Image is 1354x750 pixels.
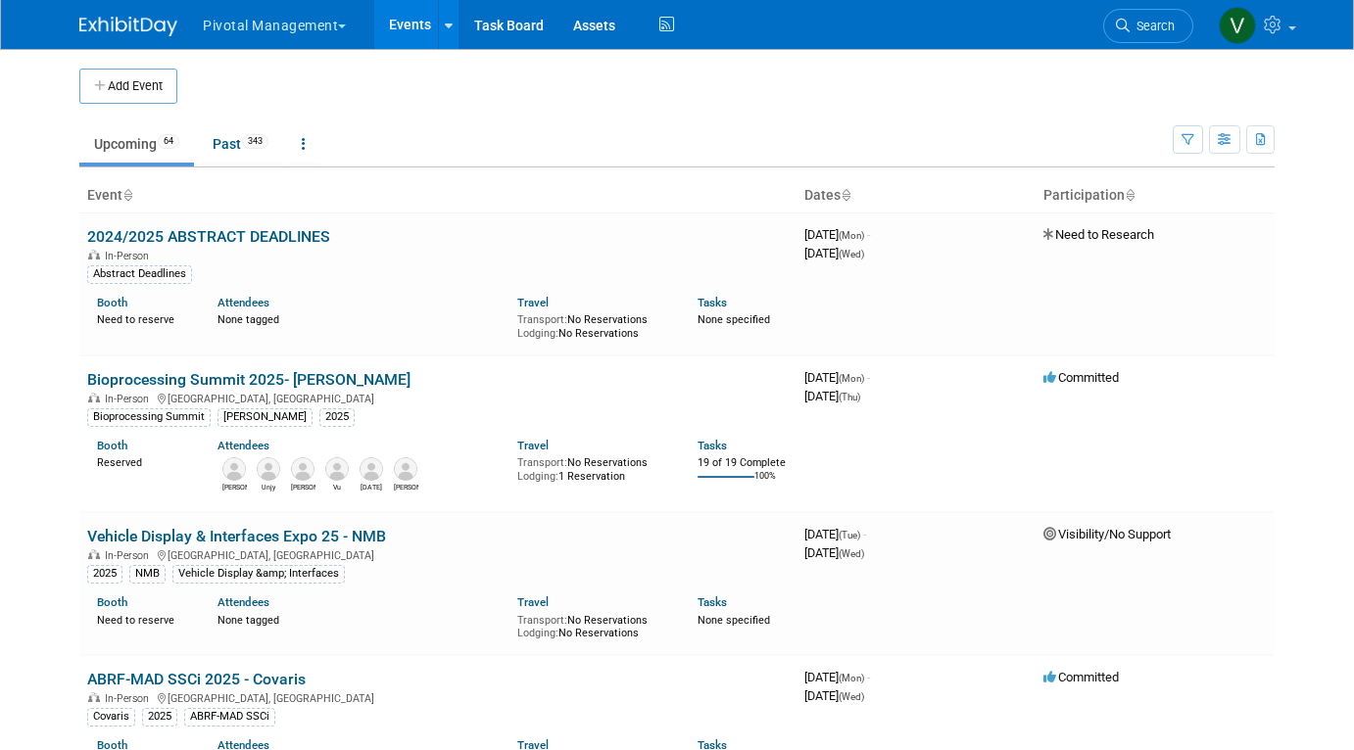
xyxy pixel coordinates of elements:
[88,692,100,702] img: In-Person Event
[517,439,549,452] a: Travel
[804,389,860,403] span: [DATE]
[222,481,247,492] div: Omar El-Ghouch
[319,408,355,426] div: 2025
[804,527,866,541] span: [DATE]
[257,457,280,481] img: Unjy Park
[804,545,864,560] span: [DATE]
[97,309,188,327] div: Need to reserve
[698,439,727,452] a: Tasks
[804,688,864,703] span: [DATE]
[87,527,386,545] a: Vehicle Display & Interfaces Expo 25 - NMB
[839,373,864,384] span: (Mon)
[242,134,268,149] span: 343
[839,530,860,540] span: (Tue)
[1043,670,1119,684] span: Committed
[87,546,789,562] div: [GEOGRAPHIC_DATA], [GEOGRAPHIC_DATA]
[698,313,770,326] span: None specified
[517,296,549,309] a: Travel
[105,549,155,562] span: In-Person
[1043,370,1119,385] span: Committed
[804,246,864,260] span: [DATE]
[1043,227,1154,242] span: Need to Research
[797,179,1036,212] th: Dates
[97,439,127,452] a: Booth
[839,230,864,241] span: (Mon)
[88,393,100,402] img: In-Person Event
[754,471,776,497] td: 100%
[122,187,132,203] a: Sort by Event Name
[88,250,100,259] img: In-Person Event
[87,670,306,688] a: ABRF-MAD SSCi 2025 - Covaris
[517,614,567,627] span: Transport:
[839,673,864,683] span: (Mon)
[360,481,384,492] div: Raja Srinivas
[863,527,866,541] span: -
[87,370,411,389] a: Bioprocessing Summit 2025- [PERSON_NAME]
[394,457,417,481] img: Kevin LeShane
[517,327,558,340] span: Lodging:
[79,69,177,104] button: Add Event
[172,565,345,583] div: Vehicle Display &amp; Interfaces
[97,452,188,470] div: Reserved
[841,187,850,203] a: Sort by Start Date
[105,250,155,262] span: In-Person
[839,548,864,559] span: (Wed)
[517,309,668,340] div: No Reservations No Reservations
[218,610,504,628] div: None tagged
[1043,527,1171,541] span: Visibility/No Support
[87,689,789,705] div: [GEOGRAPHIC_DATA], [GEOGRAPHIC_DATA]
[87,708,135,726] div: Covaris
[97,296,127,309] a: Booth
[87,265,192,283] div: Abstract Deadlines
[867,227,870,242] span: -
[105,692,155,705] span: In-Person
[257,481,281,492] div: Unjy Park
[517,313,567,326] span: Transport:
[517,627,558,639] span: Lodging:
[1219,7,1256,44] img: Valerie Weld
[698,456,789,470] div: 19 of 19 Complete
[142,708,177,726] div: 2025
[79,17,177,36] img: ExhibitDay
[517,610,668,640] div: No Reservations No Reservations
[698,296,727,309] a: Tasks
[79,125,194,163] a: Upcoming64
[804,670,870,684] span: [DATE]
[804,227,870,242] span: [DATE]
[218,408,313,426] div: [PERSON_NAME]
[218,439,269,452] a: Attendees
[97,595,127,609] a: Booth
[105,393,155,405] span: In-Person
[839,691,864,702] span: (Wed)
[198,125,283,163] a: Past343
[87,227,330,246] a: 2024/2025 ABSTRACT DEADLINES
[1125,187,1135,203] a: Sort by Participation Type
[218,595,269,609] a: Attendees
[839,392,860,402] span: (Thu)
[184,708,275,726] div: ABRF-MAD SSCi
[79,179,797,212] th: Event
[97,610,188,628] div: Need to reserve
[517,470,558,483] span: Lodging:
[867,670,870,684] span: -
[839,249,864,259] span: (Wed)
[325,457,349,481] img: Vu Nguyen
[87,565,122,583] div: 2025
[517,452,668,483] div: No Reservations 1 Reservation
[517,595,549,609] a: Travel
[291,481,315,492] div: Traci Haddock
[698,595,727,609] a: Tasks
[698,614,770,627] span: None specified
[218,296,269,309] a: Attendees
[804,370,870,385] span: [DATE]
[88,549,100,559] img: In-Person Event
[1103,9,1193,43] a: Search
[394,481,418,492] div: Kevin LeShane
[1130,19,1175,33] span: Search
[291,457,314,481] img: Traci Haddock
[222,457,246,481] img: Omar El-Ghouch
[517,456,567,469] span: Transport:
[325,481,350,492] div: Vu Nguyen
[1036,179,1275,212] th: Participation
[129,565,166,583] div: NMB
